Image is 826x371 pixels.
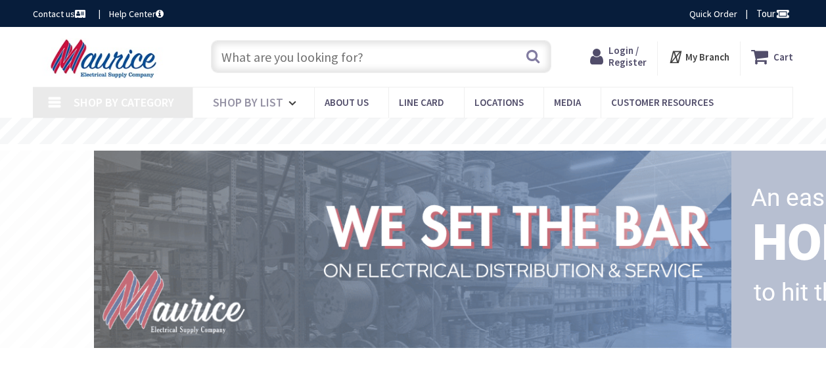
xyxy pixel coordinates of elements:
[325,96,369,109] span: About us
[293,124,534,139] rs-layer: Free Same Day Pickup at 15 Locations
[109,7,164,20] a: Help Center
[751,45,793,68] a: Cart
[33,38,178,79] img: Maurice Electrical Supply Company
[213,95,283,110] span: Shop By List
[211,40,551,73] input: What are you looking for?
[474,96,524,109] span: Locations
[590,45,647,68] a: Login / Register
[608,44,647,68] span: Login / Register
[685,51,729,63] strong: My Branch
[773,45,793,68] strong: Cart
[611,96,714,109] span: Customer Resources
[33,7,88,20] a: Contact us
[399,96,444,109] span: Line Card
[756,7,790,20] span: Tour
[689,7,737,20] a: Quick Order
[554,96,581,109] span: Media
[74,95,174,110] span: Shop By Category
[668,45,729,68] div: My Branch
[78,147,737,351] img: 1_1.png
